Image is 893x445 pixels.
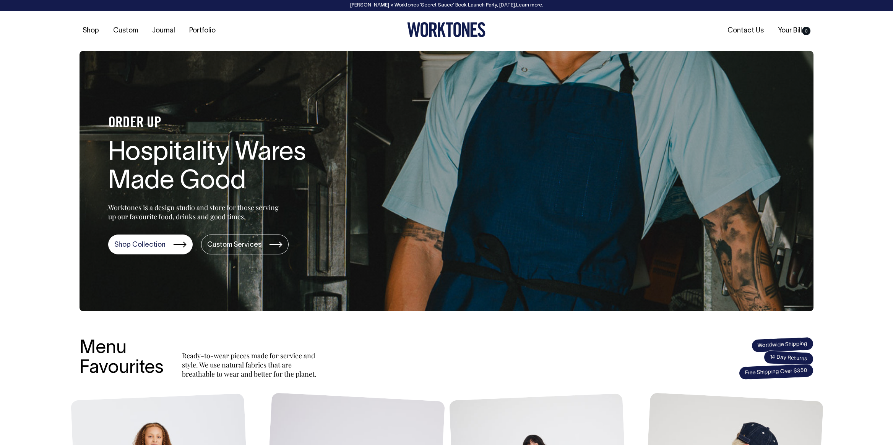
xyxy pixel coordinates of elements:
div: [PERSON_NAME] × Worktones ‘Secret Sauce’ Book Launch Party, [DATE]. . [8,3,885,8]
p: Worktones is a design studio and store for those serving up our favourite food, drinks and good t... [108,203,282,221]
span: Free Shipping Over $350 [739,364,813,380]
span: Worldwide Shipping [751,337,813,353]
a: Shop [80,24,102,37]
p: Ready-to-wear pieces made for service and style. We use natural fabrics that are breathable to we... [182,351,320,379]
h1: Hospitality Wares Made Good [108,139,353,196]
a: Shop Collection [108,235,193,254]
span: 0 [802,27,810,35]
h4: ORDER UP [108,115,353,131]
a: Portfolio [186,24,219,37]
a: Custom [110,24,141,37]
span: 14 Day Returns [763,350,814,366]
a: Journal [149,24,178,37]
a: Custom Services [201,235,289,254]
a: Learn more [516,3,542,8]
h3: Menu Favourites [80,338,164,379]
a: Contact Us [724,24,767,37]
a: Your Bill0 [775,24,813,37]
